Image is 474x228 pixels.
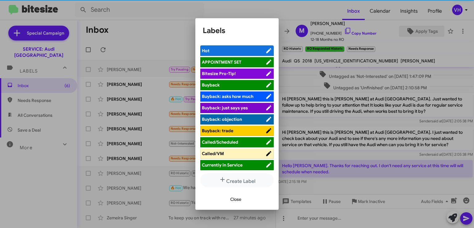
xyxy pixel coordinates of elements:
span: Buyback: asks how much [202,94,253,99]
span: APPOINTMENT SET [202,59,241,65]
span: Hot [202,48,210,53]
span: Called/VM [202,151,224,156]
button: Close [225,194,246,205]
span: Bitesize Pro-Tip! [202,71,236,76]
span: Called/Scheduled [202,139,238,145]
span: Buyback: just says yes [202,105,248,111]
span: Close [230,194,241,205]
h1: Labels [203,26,271,36]
span: Buyback: objection [202,116,242,122]
span: Buyback: trade [202,128,233,133]
button: Create Label [200,173,274,187]
span: Currently in Service [202,162,243,168]
span: Buyback [202,82,220,88]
